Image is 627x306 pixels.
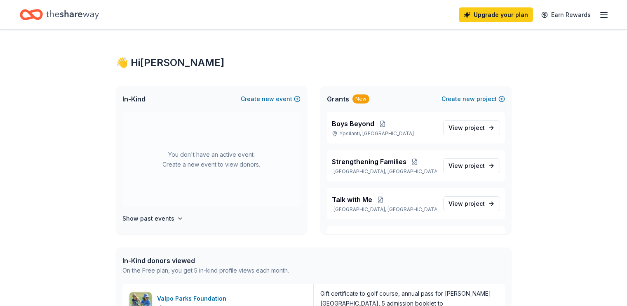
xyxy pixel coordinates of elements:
[465,162,485,169] span: project
[352,94,369,104] div: New
[20,5,99,24] a: Home
[449,123,485,133] span: View
[463,94,475,104] span: new
[443,196,500,211] a: View project
[122,214,174,224] h4: Show past events
[327,94,349,104] span: Grants
[157,294,230,304] div: Valpo Parks Foundation
[449,161,485,171] span: View
[332,206,437,213] p: [GEOGRAPHIC_DATA], [GEOGRAPHIC_DATA]
[332,119,374,129] span: Boys Beyond
[116,56,512,69] div: 👋 Hi [PERSON_NAME]
[536,7,596,22] a: Earn Rewards
[465,124,485,131] span: project
[332,157,406,167] span: Strengthening Families
[332,195,372,205] span: Talk with Me
[443,158,500,173] a: View project
[241,94,301,104] button: Createnewevent
[262,94,274,104] span: new
[122,266,289,275] div: On the Free plan, you get 5 in-kind profile views each month.
[332,168,437,175] p: [GEOGRAPHIC_DATA], [GEOGRAPHIC_DATA]
[465,200,485,207] span: project
[459,7,533,22] a: Upgrade your plan
[443,120,500,135] a: View project
[122,112,301,207] div: You don't have an active event. Create a new event to view donors.
[122,94,146,104] span: In-Kind
[441,94,505,104] button: Createnewproject
[332,130,437,137] p: Ypsilanti, [GEOGRAPHIC_DATA]
[449,199,485,209] span: View
[122,214,183,224] button: Show past events
[332,233,383,242] span: HOPE Delivered
[122,256,289,266] div: In-Kind donors viewed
